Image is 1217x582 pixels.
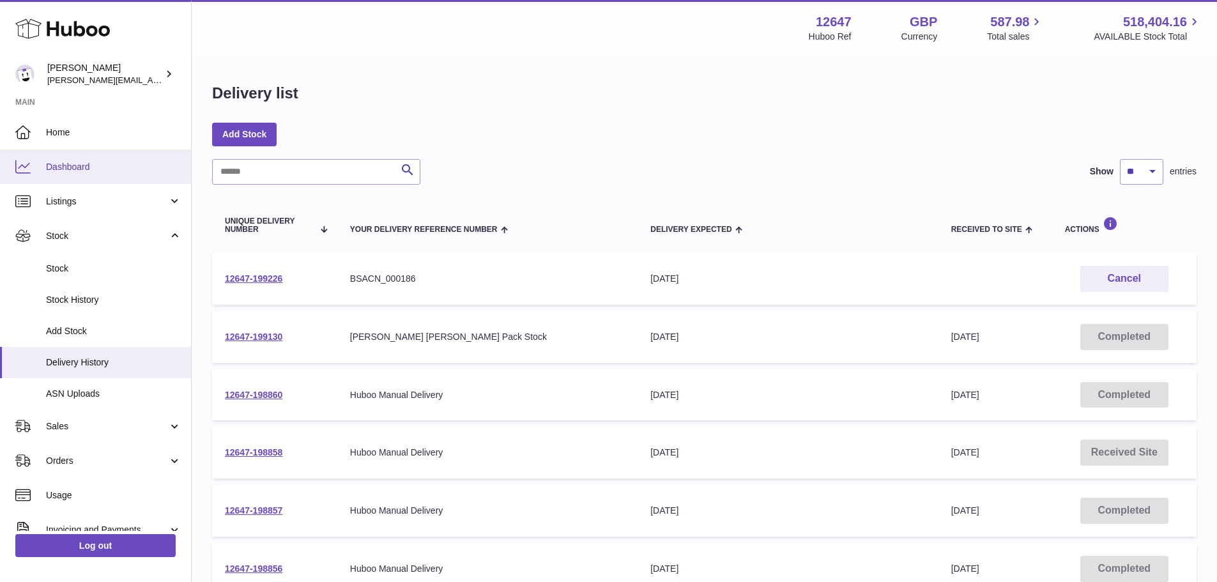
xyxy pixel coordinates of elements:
[350,447,625,459] div: Huboo Manual Delivery
[47,62,162,86] div: [PERSON_NAME]
[987,13,1044,43] a: 587.98 Total sales
[987,31,1044,43] span: Total sales
[46,263,181,275] span: Stock
[46,325,181,337] span: Add Stock
[350,273,625,285] div: BSACN_000186
[1094,31,1202,43] span: AVAILABLE Stock Total
[46,294,181,306] span: Stock History
[1090,165,1114,178] label: Show
[1065,217,1184,234] div: Actions
[350,563,625,575] div: Huboo Manual Delivery
[990,13,1029,31] span: 587.98
[910,13,937,31] strong: GBP
[46,230,168,242] span: Stock
[816,13,852,31] strong: 12647
[46,524,168,536] span: Invoicing and Payments
[1094,13,1202,43] a: 518,404.16 AVAILABLE Stock Total
[951,447,979,457] span: [DATE]
[46,489,181,502] span: Usage
[46,195,168,208] span: Listings
[15,65,34,84] img: peter@pinter.co.uk
[650,331,925,343] div: [DATE]
[46,455,168,467] span: Orders
[46,388,181,400] span: ASN Uploads
[951,505,979,516] span: [DATE]
[350,226,498,234] span: Your Delivery Reference Number
[650,389,925,401] div: [DATE]
[650,563,925,575] div: [DATE]
[350,389,625,401] div: Huboo Manual Delivery
[1123,13,1187,31] span: 518,404.16
[1080,266,1168,292] button: Cancel
[46,420,168,433] span: Sales
[951,226,1022,234] span: Received to Site
[1170,165,1197,178] span: entries
[225,390,282,400] a: 12647-198860
[225,505,282,516] a: 12647-198857
[901,31,938,43] div: Currency
[650,273,925,285] div: [DATE]
[225,332,282,342] a: 12647-199130
[650,505,925,517] div: [DATE]
[650,447,925,459] div: [DATE]
[212,83,298,103] h1: Delivery list
[15,534,176,557] a: Log out
[225,217,313,234] span: Unique Delivery Number
[951,390,979,400] span: [DATE]
[46,126,181,139] span: Home
[225,273,282,284] a: 12647-199226
[650,226,731,234] span: Delivery Expected
[951,332,979,342] span: [DATE]
[46,356,181,369] span: Delivery History
[809,31,852,43] div: Huboo Ref
[350,331,625,343] div: [PERSON_NAME] [PERSON_NAME] Pack Stock
[350,505,625,517] div: Huboo Manual Delivery
[225,563,282,574] a: 12647-198856
[951,563,979,574] span: [DATE]
[47,75,325,85] span: [PERSON_NAME][EMAIL_ADDRESS][PERSON_NAME][DOMAIN_NAME]
[212,123,277,146] a: Add Stock
[225,447,282,457] a: 12647-198858
[46,161,181,173] span: Dashboard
